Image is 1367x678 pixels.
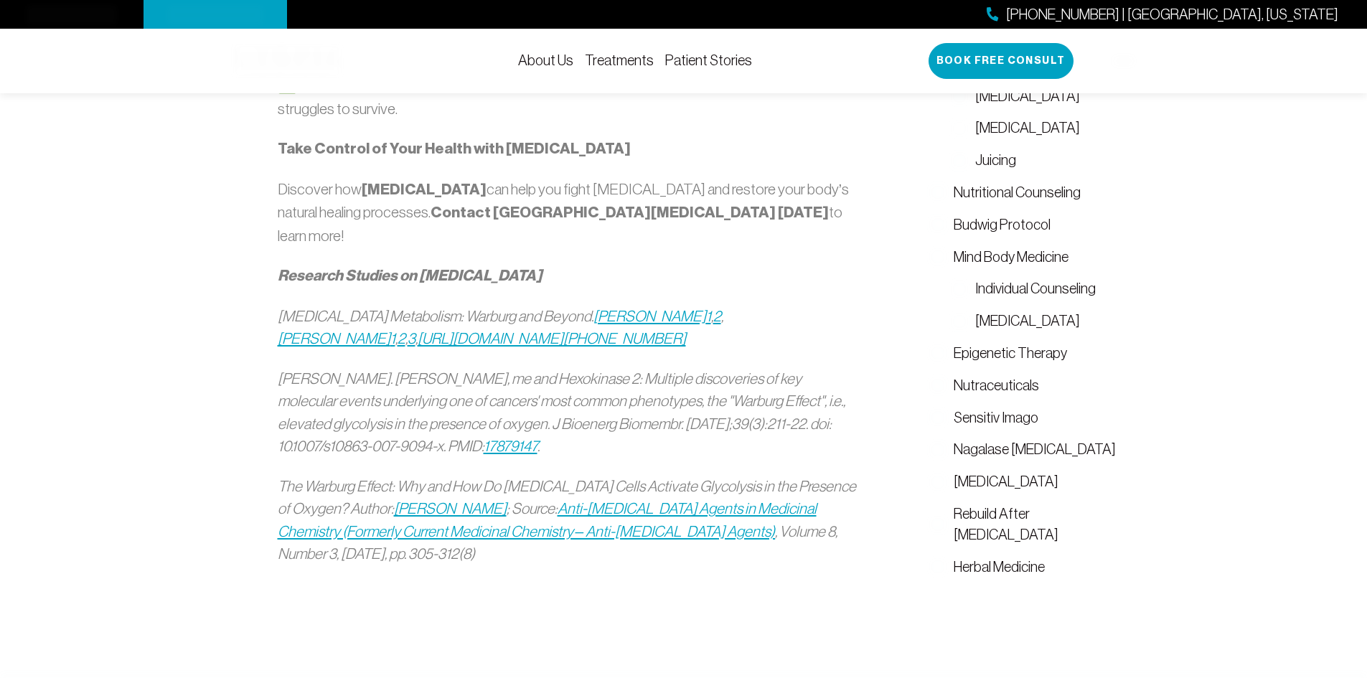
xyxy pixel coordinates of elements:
span: Nutraceuticals [954,375,1039,395]
a: Budwig Protocol [922,208,1135,240]
button: Book Free Consult [929,43,1074,79]
a: Nutritional Counseling [922,176,1135,208]
img: Juicing [951,151,968,169]
a: 2 [713,308,721,324]
img: Nagalase Blood Test [929,441,946,458]
img: Rebuild After Chemo [929,515,946,532]
span: Herbal Medicine [954,556,1045,577]
em: , [395,330,398,347]
img: Lymphatic Massage [951,119,968,136]
a: [MEDICAL_DATA] [944,80,1135,112]
a: 17879147 [484,438,537,454]
img: Epigenetic Therapy [929,344,946,362]
a: 1 [706,308,711,324]
a: [PERSON_NAME] [278,330,390,347]
span: Rebuild After [MEDICAL_DATA] [954,503,1127,545]
img: Nutritional Counseling [929,184,946,201]
strong: Research Studies on [MEDICAL_DATA] [278,266,542,285]
span: [PHONE_NUMBER] | [GEOGRAPHIC_DATA], [US_STATE] [1006,4,1338,25]
a: [PHONE_NUMBER] | [GEOGRAPHIC_DATA], [US_STATE] [987,4,1338,25]
img: Mind Body Medicine [929,248,946,265]
a: Rebuild After [MEDICAL_DATA] [922,497,1135,550]
span: Budwig Protocol [954,214,1051,235]
img: Group Therapy [951,312,968,329]
a: Mind Body Medicine [922,240,1135,273]
span: [MEDICAL_DATA] [975,311,1080,331]
em: [MEDICAL_DATA] Metabolism: Warburg and Beyond. [278,308,593,324]
a: 3 [408,330,415,347]
strong: Contact [GEOGRAPHIC_DATA][MEDICAL_DATA] [DATE] [431,203,829,222]
span: Juicing [975,150,1016,171]
span: Epigenetic Therapy [954,342,1067,363]
a: [MEDICAL_DATA] [922,466,1135,498]
span: [MEDICAL_DATA] [975,118,1080,138]
a: 2 [398,330,405,347]
span: Nutritional Counseling [954,182,1081,202]
a: Herbal Medicine [922,550,1135,583]
img: Sensitiv Imago [929,408,946,425]
img: icon-hamburger [1113,55,1135,67]
img: Nutraceuticals [929,377,946,394]
p: Discover how can help you fight [MEDICAL_DATA] and restore your body’s natural healing processes.... [278,178,860,248]
a: [MEDICAL_DATA] [944,305,1135,337]
img: Individual Counseling [951,280,968,297]
a: [PERSON_NAME] [593,308,706,324]
span: [MEDICAL_DATA] [975,85,1080,106]
img: Budwig Protocol [929,216,946,233]
a: Anti-[MEDICAL_DATA] Agents in Medicinal Chemistry (Formerly Current Medicinal Chemistry – Anti-[M... [278,500,817,540]
em: The Warburg Effect: Why and How Do [MEDICAL_DATA] Cells Activate Glycolysis in the Presence of Ox... [278,478,856,517]
em: ; Source: [507,500,558,517]
a: 1 [390,330,395,347]
a: [MEDICAL_DATA] [944,112,1135,144]
img: wellness [27,5,117,25]
em: , [415,330,418,347]
a: Treatments [585,52,654,68]
a: [PERSON_NAME] [394,500,507,517]
a: Nutraceuticals [922,369,1135,401]
em: , [721,308,723,324]
em: . [537,438,540,454]
a: Epigenetic Therapy [922,336,1135,369]
a: Individual Counseling [944,273,1135,305]
img: Hyperthermia [929,473,946,490]
a: Nagalase [MEDICAL_DATA] [922,433,1135,466]
img: Herbal Medicine [929,557,946,575]
span: Mind Body Medicine [954,246,1068,267]
a: Patient Stories [665,52,752,68]
span: [MEDICAL_DATA] [954,471,1058,492]
a: About Us [518,52,573,68]
span: Nagalase [MEDICAL_DATA] [954,439,1116,460]
span: Individual Counseling [975,278,1096,299]
em: [PERSON_NAME]. [PERSON_NAME], me and Hexokinase 2: Multiple discoveries of key molecular events u... [278,370,845,455]
a: Juicing [944,144,1135,176]
img: Colon Therapy [951,87,968,104]
img: logo [233,44,342,78]
strong: Take Control of Your Health with [MEDICAL_DATA] [278,139,631,158]
em: , [405,330,408,347]
span: Sensitiv Imago [954,407,1038,428]
a: Sensitiv Imago [922,401,1135,433]
img: cancer center [167,5,263,25]
strong: [MEDICAL_DATA] [362,180,487,199]
em: , [711,308,713,324]
a: [URL][DOMAIN_NAME][PHONE_NUMBER] [418,330,686,347]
